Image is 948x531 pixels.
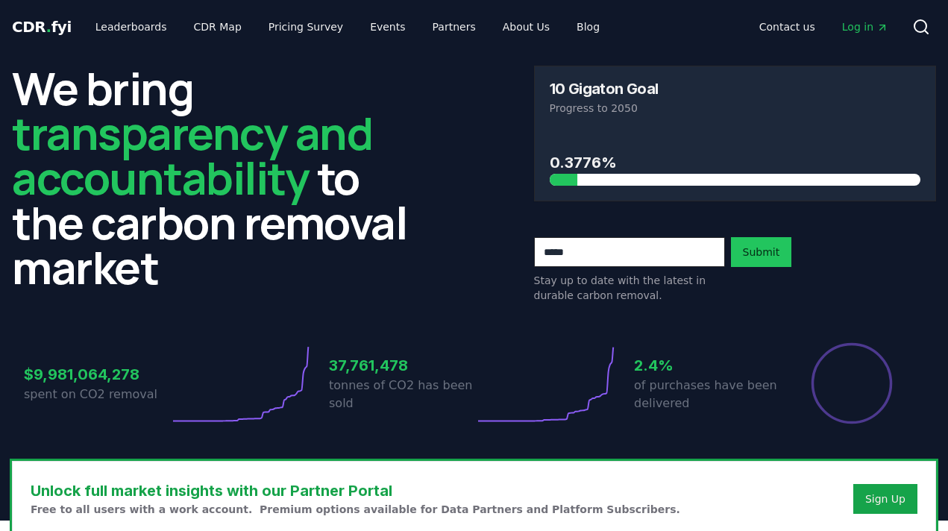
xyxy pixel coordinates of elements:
h3: Unlock full market insights with our Partner Portal [31,480,680,502]
h3: 10 Gigaton Goal [550,81,659,96]
p: Stay up to date with the latest in durable carbon removal. [534,273,725,303]
h3: 2.4% [634,354,779,377]
button: Submit [731,237,792,267]
a: Sign Up [865,491,905,506]
a: Events [358,13,417,40]
nav: Main [84,13,612,40]
a: Blog [565,13,612,40]
a: Log in [830,13,900,40]
h3: $9,981,064,278 [24,363,169,386]
nav: Main [747,13,900,40]
span: CDR fyi [12,18,72,36]
h2: We bring to the carbon removal market [12,66,415,289]
p: Free to all users with a work account. Premium options available for Data Partners and Platform S... [31,502,680,517]
button: Sign Up [853,484,917,514]
h3: 37,761,478 [329,354,474,377]
a: CDR Map [182,13,254,40]
a: CDR.fyi [12,16,72,37]
a: Contact us [747,13,827,40]
h3: 0.3776% [550,151,921,174]
p: spent on CO2 removal [24,386,169,403]
a: Partners [421,13,488,40]
div: Percentage of sales delivered [810,342,894,425]
span: transparency and accountability [12,102,372,208]
a: Leaderboards [84,13,179,40]
a: Pricing Survey [257,13,355,40]
p: of purchases have been delivered [634,377,779,412]
span: . [46,18,51,36]
p: tonnes of CO2 has been sold [329,377,474,412]
span: Log in [842,19,888,34]
a: About Us [491,13,562,40]
p: Progress to 2050 [550,101,921,116]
